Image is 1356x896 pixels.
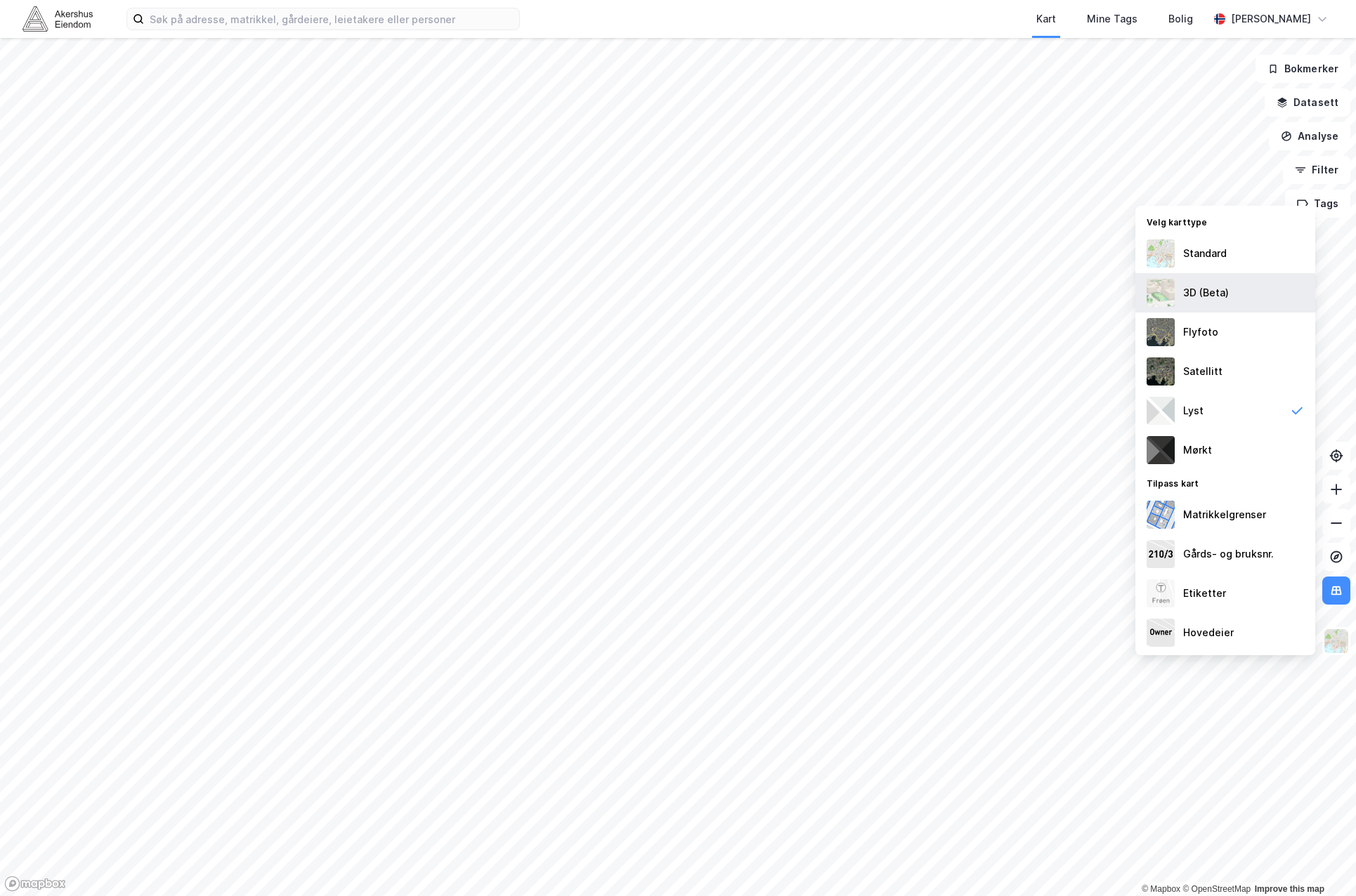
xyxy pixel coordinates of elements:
[144,8,519,29] input: Søk på adresse, matrikkel, gårdeiere, leietakere eller personer
[4,876,66,892] a: Mapbox homepage
[1183,624,1234,641] div: Hovedeier
[1147,619,1175,647] img: majorOwner.b5e170eddb5c04bfeeff.jpeg
[1265,88,1350,117] button: Datasett
[1269,122,1350,150] button: Analyse
[1183,442,1212,459] div: Mørkt
[1286,829,1356,896] div: Kontrollprogram for chat
[1183,363,1223,380] div: Satellitt
[1183,245,1227,262] div: Standard
[1183,506,1266,523] div: Matrikkelgrenser
[1147,579,1175,607] img: Z
[1283,156,1350,184] button: Filter
[1147,357,1175,386] img: 9k=
[1183,284,1229,301] div: 3D (Beta)
[1147,397,1175,425] img: luj3wr1y2y3+OchiMxRmMxRlscgabnMEmZ7DJGWxyBpucwSZnsMkZbHIGm5zBJmewyRlscgabnMEmZ7DJGWxyBpucwSZnsMkZ...
[1147,436,1175,464] img: nCdM7BzjoCAAAAAElFTkSuQmCC
[1183,585,1226,602] div: Etiketter
[1147,239,1175,268] img: Z
[1147,501,1175,529] img: cadastreBorders.cfe08de4b5ddd52a10de.jpeg
[1286,829,1356,896] iframe: Chat Widget
[1142,884,1180,894] a: Mapbox
[1147,540,1175,568] img: cadastreKeys.547ab17ec502f5a4ef2b.jpeg
[22,6,93,31] img: akershus-eiendom-logo.9091f326c980b4bce74ccdd9f866810c.svg
[1285,190,1350,218] button: Tags
[1135,470,1315,495] div: Tilpass kart
[1323,628,1350,654] img: Z
[1256,55,1350,83] button: Bokmerker
[1231,11,1311,27] div: [PERSON_NAME]
[1147,279,1175,307] img: Z
[1183,324,1218,341] div: Flyfoto
[1147,318,1175,346] img: Z
[1255,884,1324,894] a: Improve this map
[1183,546,1274,562] div: Gårds- og bruksnr.
[1087,11,1137,27] div: Mine Tags
[1036,11,1056,27] div: Kart
[1182,884,1251,894] a: OpenStreetMap
[1168,11,1193,27] div: Bolig
[1183,402,1204,419] div: Lyst
[1135,209,1315,234] div: Velg karttype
